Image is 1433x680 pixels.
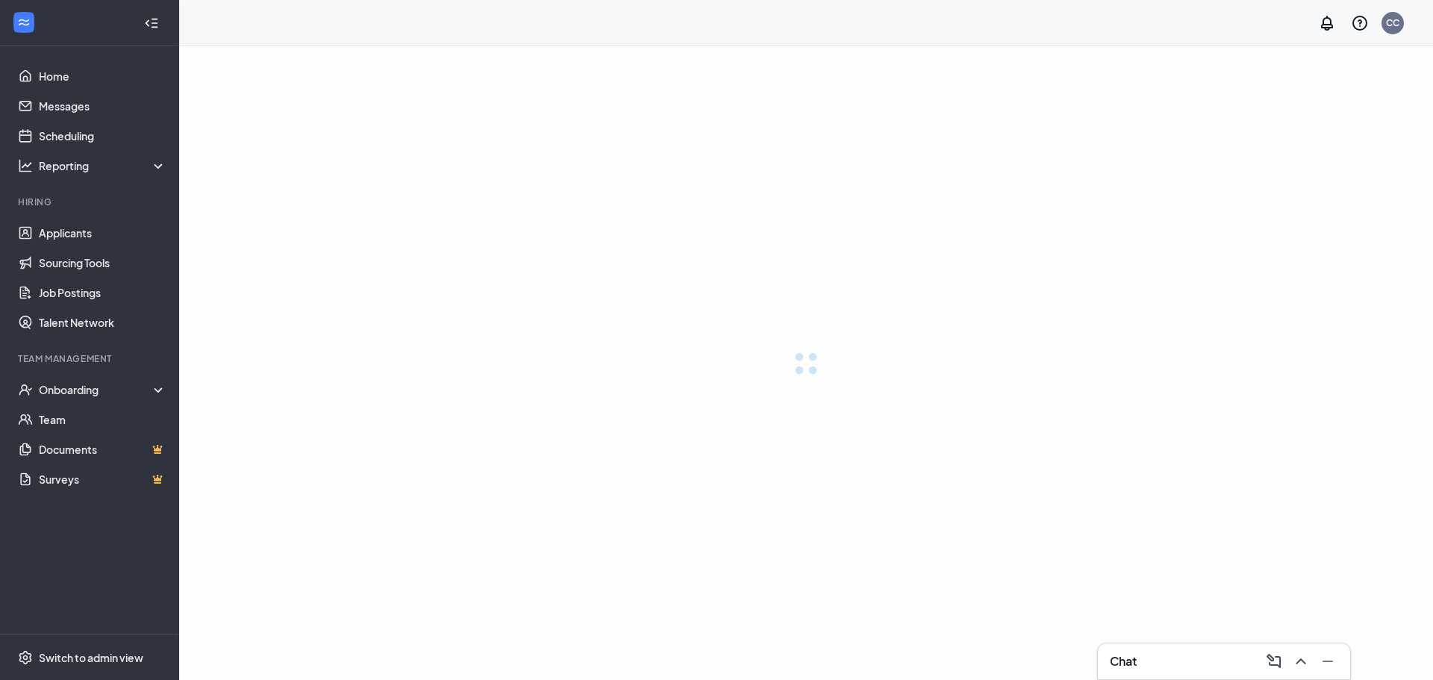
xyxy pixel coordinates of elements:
button: ChevronUp [1287,649,1311,673]
a: DocumentsCrown [39,434,166,464]
svg: ComposeMessage [1265,652,1283,670]
svg: Collapse [144,16,159,31]
svg: Notifications [1318,14,1336,32]
a: Scheduling [39,121,166,151]
div: Onboarding [39,382,167,397]
a: SurveysCrown [39,464,166,494]
div: Team Management [18,352,163,365]
a: Sourcing Tools [39,248,166,278]
svg: Analysis [18,158,33,173]
a: Messages [39,91,166,121]
a: Team [39,405,166,434]
svg: Minimize [1319,652,1337,670]
h3: Chat [1110,653,1137,670]
button: Minimize [1314,649,1338,673]
svg: UserCheck [18,382,33,397]
svg: WorkstreamLogo [16,15,31,30]
a: Home [39,61,166,91]
svg: Settings [18,650,33,665]
div: CC [1386,16,1399,29]
svg: QuestionInfo [1351,14,1369,32]
div: Switch to admin view [39,650,143,665]
a: Job Postings [39,278,166,308]
div: Hiring [18,196,163,208]
button: ComposeMessage [1261,649,1284,673]
a: Talent Network [39,308,166,337]
a: Applicants [39,218,166,248]
svg: ChevronUp [1292,652,1310,670]
div: Reporting [39,158,167,173]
